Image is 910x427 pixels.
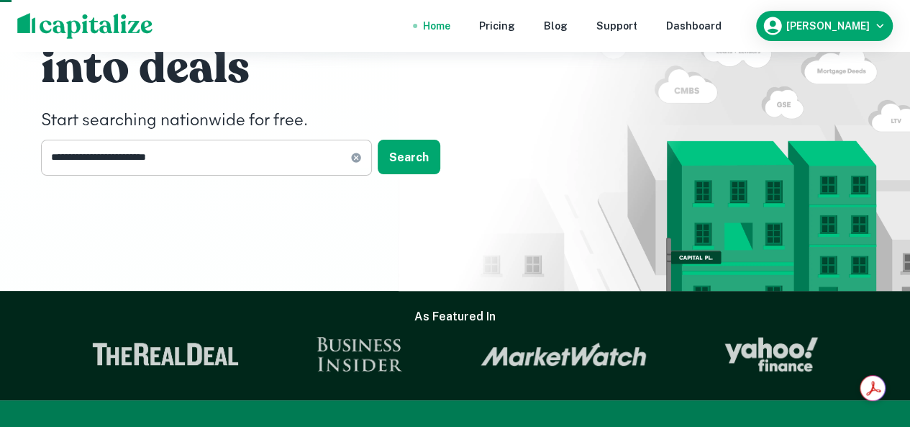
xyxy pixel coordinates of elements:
a: Dashboard [666,18,722,34]
img: Business Insider [317,337,403,372]
a: Home [423,18,450,34]
button: Search [378,140,440,174]
iframe: Chat Widget [838,312,910,381]
button: [PERSON_NAME] [756,11,893,41]
img: Yahoo Finance [724,337,818,372]
a: Support [596,18,637,34]
img: capitalize-logo.png [17,13,153,39]
a: Blog [544,18,568,34]
a: Pricing [479,18,515,34]
img: The Real Deal [92,343,239,366]
h6: [PERSON_NAME] [786,21,870,31]
h6: As Featured In [414,308,496,325]
img: Market Watch [481,342,647,367]
h1: into deals [41,39,473,96]
h4: Start searching nationwide for free. [41,108,473,134]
